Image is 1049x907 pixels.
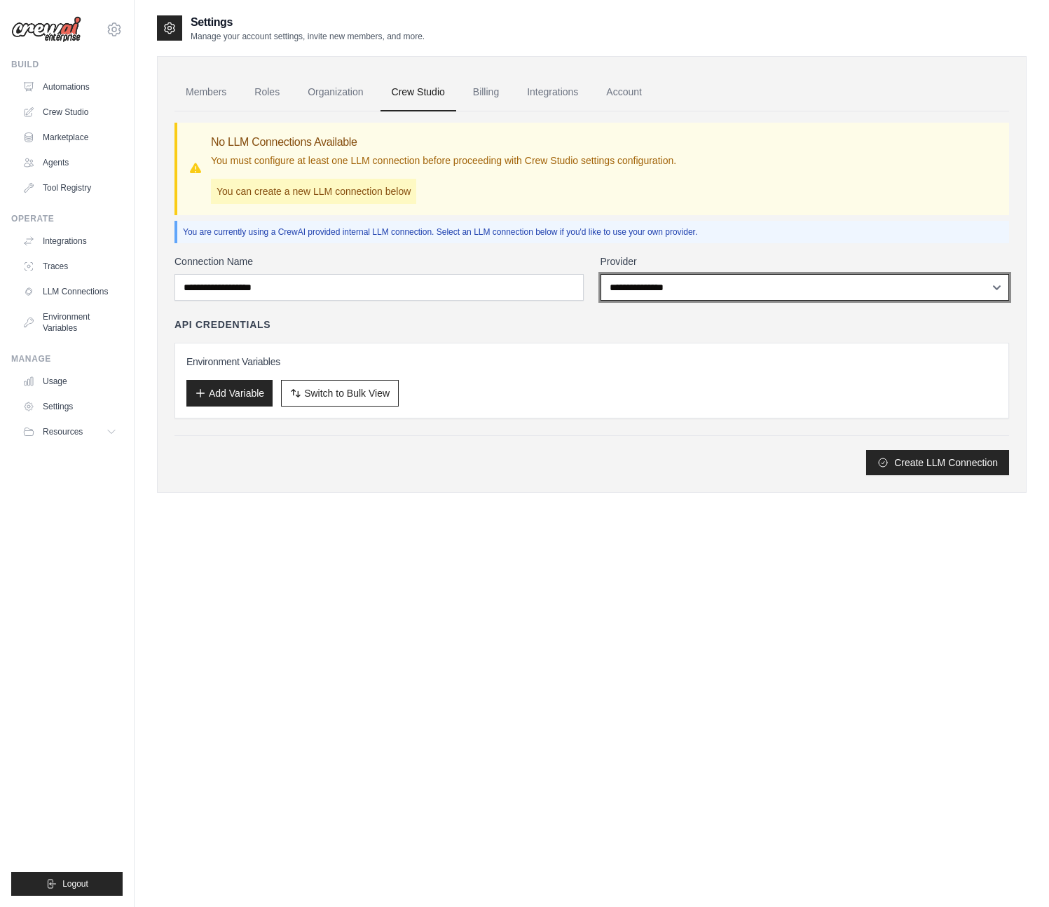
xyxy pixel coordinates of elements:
[62,878,88,889] span: Logout
[17,101,123,123] a: Crew Studio
[174,318,270,332] h4: API Credentials
[174,74,238,111] a: Members
[516,74,589,111] a: Integrations
[601,254,1010,268] label: Provider
[186,355,997,369] h3: Environment Variables
[17,151,123,174] a: Agents
[183,226,1003,238] p: You are currently using a CrewAI provided internal LLM connection. Select an LLM connection below...
[11,59,123,70] div: Build
[191,31,425,42] p: Manage your account settings, invite new members, and more.
[17,255,123,278] a: Traces
[17,76,123,98] a: Automations
[17,370,123,393] a: Usage
[866,450,1009,475] button: Create LLM Connection
[17,421,123,443] button: Resources
[595,74,653,111] a: Account
[243,74,291,111] a: Roles
[11,872,123,896] button: Logout
[11,16,81,43] img: Logo
[211,179,416,204] p: You can create a new LLM connection below
[17,126,123,149] a: Marketplace
[380,74,456,111] a: Crew Studio
[211,154,676,168] p: You must configure at least one LLM connection before proceeding with Crew Studio settings config...
[296,74,374,111] a: Organization
[191,14,425,31] h2: Settings
[43,426,83,437] span: Resources
[979,840,1049,907] iframe: Chat Widget
[17,177,123,199] a: Tool Registry
[17,395,123,418] a: Settings
[462,74,510,111] a: Billing
[17,280,123,303] a: LLM Connections
[304,386,390,400] span: Switch to Bulk View
[11,213,123,224] div: Operate
[17,306,123,339] a: Environment Variables
[281,380,399,407] button: Switch to Bulk View
[11,353,123,364] div: Manage
[174,254,584,268] label: Connection Name
[186,380,273,407] button: Add Variable
[211,134,676,151] h3: No LLM Connections Available
[17,230,123,252] a: Integrations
